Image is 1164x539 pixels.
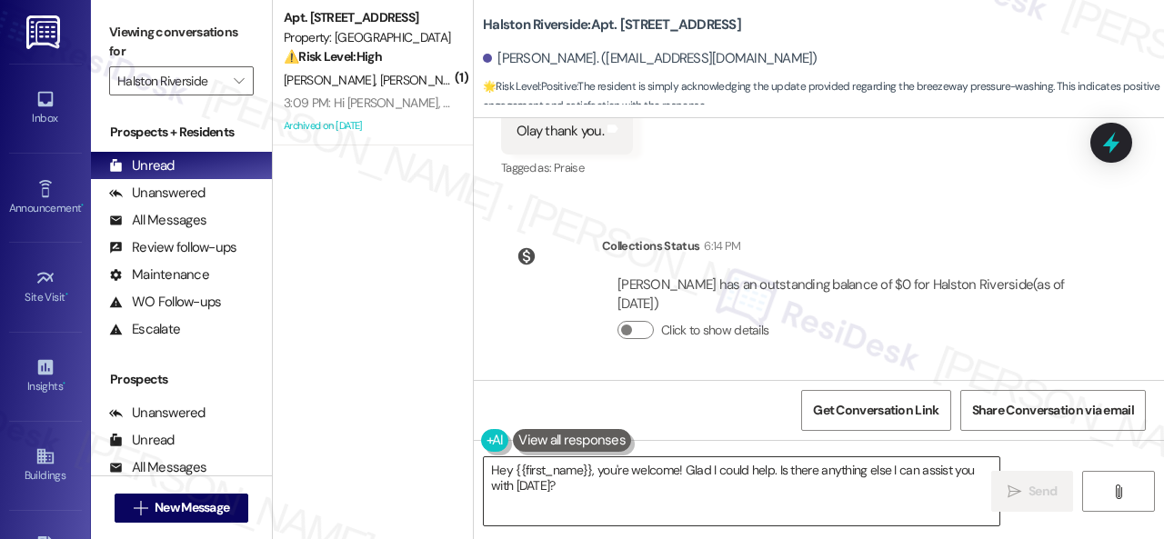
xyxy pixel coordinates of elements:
[380,72,471,88] span: [PERSON_NAME]
[813,401,938,420] span: Get Conversation Link
[109,404,206,423] div: Unanswered
[91,370,272,389] div: Prospects
[617,275,1079,314] div: [PERSON_NAME] has an outstanding balance of $0 for Halston Riverside (as of [DATE])
[115,494,249,523] button: New Message
[9,441,82,490] a: Buildings
[109,211,206,230] div: All Messages
[81,199,84,212] span: •
[109,265,209,284] div: Maintenance
[483,79,577,94] strong: 🌟 Risk Level: Positive
[282,115,454,137] div: Archived on [DATE]
[661,321,768,340] label: Click to show details
[554,160,584,175] span: Praise
[109,184,206,203] div: Unanswered
[109,156,175,175] div: Unread
[9,352,82,401] a: Insights •
[109,320,180,339] div: Escalate
[991,471,1073,512] button: Send
[284,28,452,47] div: Property: [GEOGRAPHIC_DATA]
[284,48,382,65] strong: ⚠️ Risk Level: High
[109,458,206,477] div: All Messages
[117,66,225,95] input: All communities
[801,390,950,431] button: Get Conversation Link
[501,155,633,181] div: Tagged as:
[699,236,740,255] div: 6:14 PM
[109,18,254,66] label: Viewing conversations for
[484,457,999,525] textarea: Hey {{first_name}}, you're welcome! Glad I could help. Is there anything else I can assist you wi...
[602,236,699,255] div: Collections Status
[9,263,82,312] a: Site Visit •
[109,431,175,450] div: Unread
[109,293,221,312] div: WO Follow-ups
[972,401,1134,420] span: Share Conversation via email
[517,122,604,141] div: Olay thank you.
[26,15,64,49] img: ResiDesk Logo
[483,49,818,68] div: [PERSON_NAME]. ([EMAIL_ADDRESS][DOMAIN_NAME])
[1111,484,1125,499] i: 
[234,74,244,88] i: 
[63,377,65,390] span: •
[109,238,236,257] div: Review follow-ups
[1029,482,1057,501] span: Send
[155,498,229,517] span: New Message
[1008,484,1021,499] i: 
[284,72,380,88] span: [PERSON_NAME]
[134,501,147,515] i: 
[91,123,272,142] div: Prospects + Residents
[284,8,452,27] div: Apt. [STREET_ADDRESS]
[960,390,1146,431] button: Share Conversation via email
[9,84,82,133] a: Inbox
[483,15,741,35] b: Halston Riverside: Apt. [STREET_ADDRESS]
[483,77,1164,116] span: : The resident is simply acknowledging the update provided regarding the breezeway pressure-washi...
[65,288,68,301] span: •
